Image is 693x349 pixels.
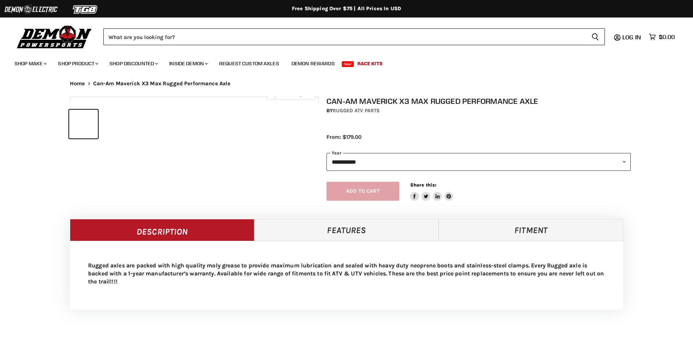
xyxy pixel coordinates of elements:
[352,56,388,71] a: Race Kits
[342,61,354,67] span: New!
[326,153,631,171] select: year
[645,32,678,42] a: $0.00
[70,219,254,241] a: Description
[15,24,94,50] img: Demon Powersports
[4,3,58,16] img: Demon Electric Logo 2
[271,92,311,97] span: Click to expand
[439,219,623,241] a: Fitment
[55,5,638,12] div: Free Shipping Over $75 | All Prices In USD
[103,28,586,45] input: Search
[52,56,103,71] a: Shop Product
[410,182,454,201] aside: Share this:
[9,56,51,71] a: Shop Make
[93,81,231,87] span: Can-Am Maverick X3 Max Rugged Performance Axle
[55,81,638,87] nav: Breadcrumbs
[622,34,641,41] span: Log in
[69,110,98,138] button: IMAGE thumbnail
[214,56,285,71] a: Request Custom Axles
[286,56,340,71] a: Demon Rewards
[9,53,673,71] ul: Main menu
[326,134,361,140] span: From: $179.00
[104,56,162,71] a: Shop Discounted
[88,262,605,286] p: Rugged axles are packed with high quality moly grease to provide maximum lubrication and sealed w...
[70,81,85,87] a: Home
[58,3,113,16] img: TGB Logo 2
[410,182,436,188] span: Share this:
[326,97,631,106] h1: Can-Am Maverick X3 Max Rugged Performance Axle
[619,34,645,40] a: Log in
[586,28,605,45] button: Search
[164,56,212,71] a: Inside Demon
[333,107,380,114] a: Rugged ATV Parts
[326,107,631,115] div: by
[103,28,605,45] form: Product
[659,34,675,40] span: $0.00
[254,219,439,241] a: Features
